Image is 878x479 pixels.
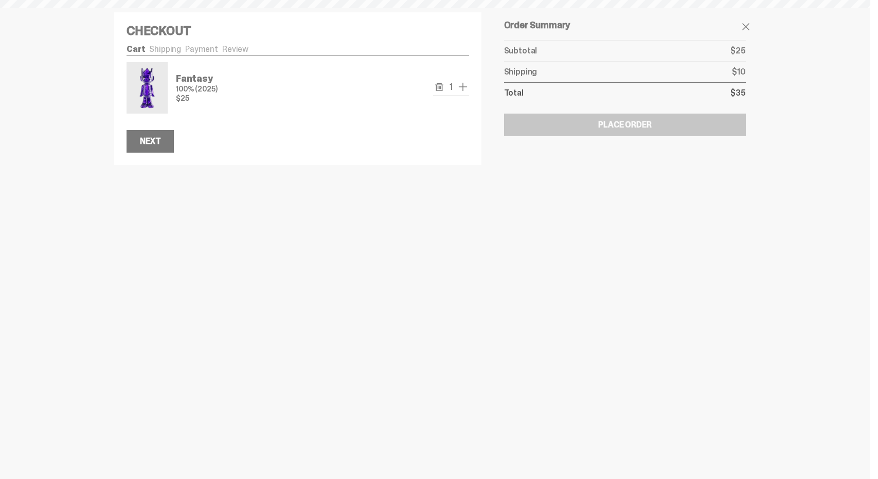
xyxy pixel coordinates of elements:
[176,74,217,83] p: Fantasy
[504,47,537,55] p: Subtotal
[140,137,160,145] div: Next
[504,21,746,30] h5: Order Summary
[433,81,445,93] button: remove
[730,47,746,55] p: $25
[598,121,651,129] div: Place Order
[127,25,469,37] h4: Checkout
[457,81,469,93] button: add one
[504,114,746,136] button: Place Order
[127,130,174,153] button: Next
[730,89,746,97] p: $35
[176,85,217,93] p: 100% (2025)
[504,68,537,76] p: Shipping
[149,44,181,54] a: Shipping
[127,44,145,54] a: Cart
[445,82,457,91] span: 1
[176,95,217,102] p: $25
[129,64,166,112] img: Fantasy
[732,68,746,76] p: $10
[504,89,524,97] p: Total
